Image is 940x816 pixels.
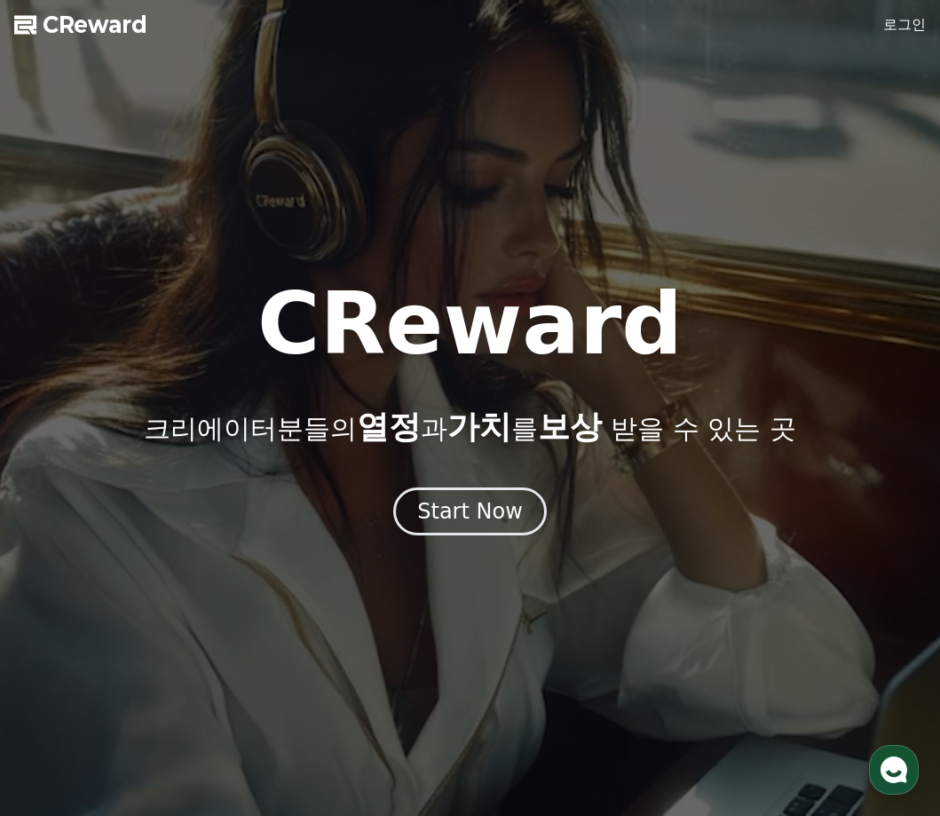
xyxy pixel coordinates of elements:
button: Start Now [393,487,547,535]
p: 크리에이터분들의 과 를 받을 수 있는 곳 [144,409,795,445]
a: CReward [14,11,147,39]
span: 가치 [447,408,511,445]
span: 열정 [357,408,421,445]
div: Start Now [417,497,523,526]
a: Start Now [393,505,547,522]
span: CReward [43,11,147,39]
a: 로그인 [883,14,926,36]
h1: CReward [257,281,683,367]
span: 보상 [538,408,602,445]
